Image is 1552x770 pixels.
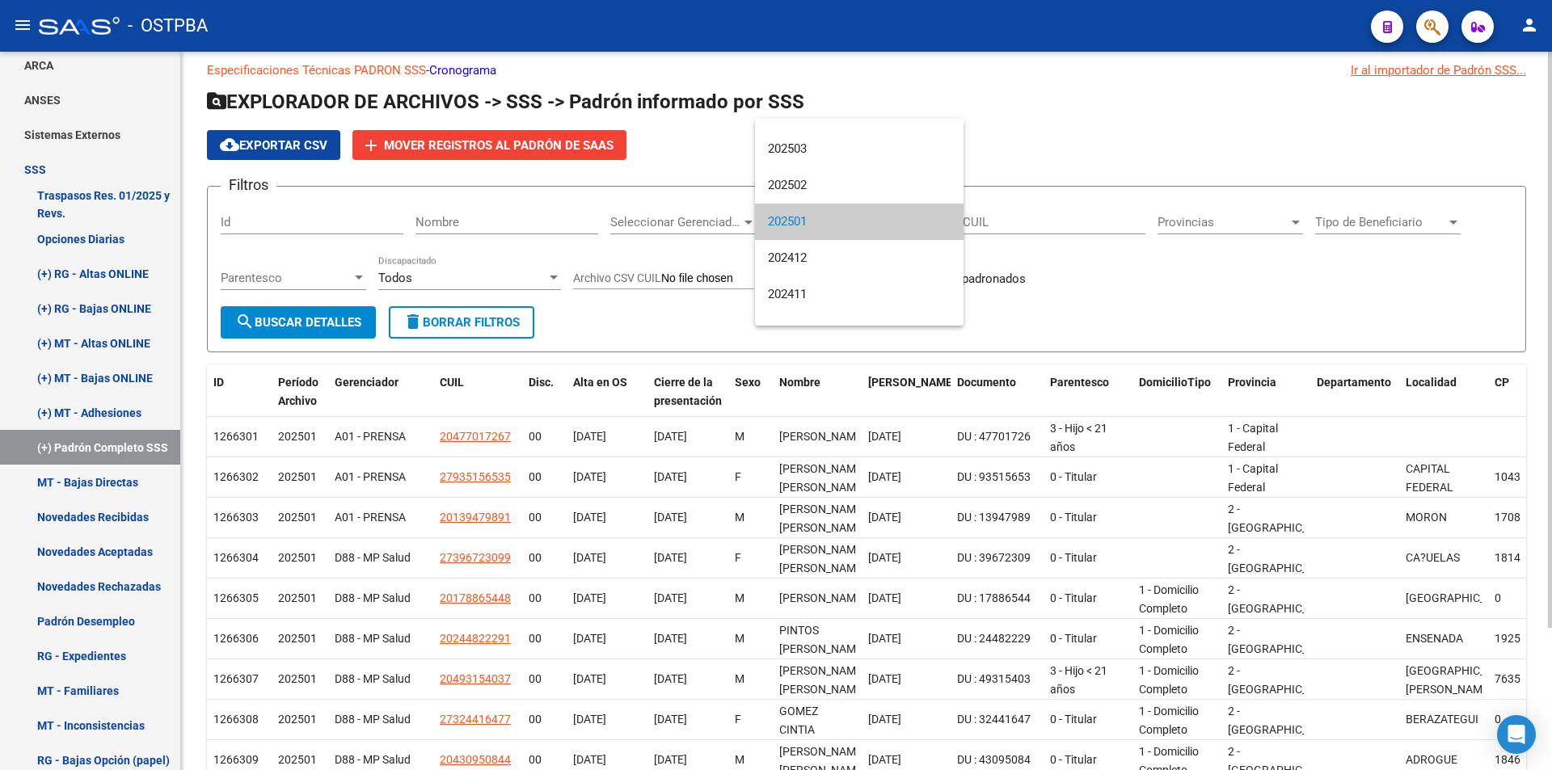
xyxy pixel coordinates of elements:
[768,313,951,349] span: 202410
[768,204,951,240] span: 202501
[768,276,951,313] span: 202411
[1497,715,1536,754] div: Open Intercom Messenger
[768,240,951,276] span: 202412
[768,167,951,204] span: 202502
[768,131,951,167] span: 202503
